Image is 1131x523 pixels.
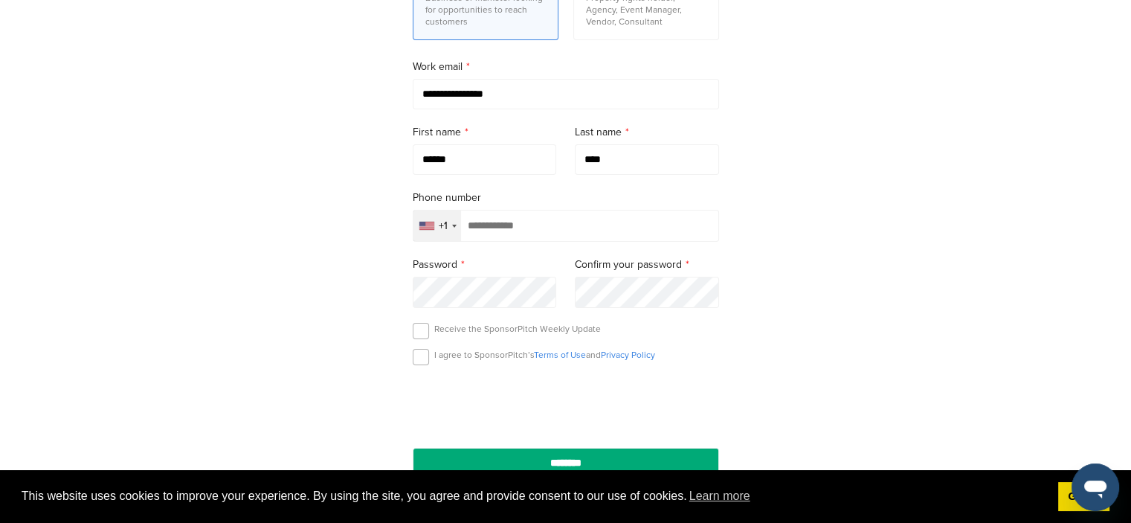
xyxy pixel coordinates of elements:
[413,124,557,141] label: First name
[413,190,719,206] label: Phone number
[575,124,719,141] label: Last name
[687,485,753,507] a: learn more about cookies
[481,382,651,426] iframe: reCAPTCHA
[534,350,586,360] a: Terms of Use
[601,350,655,360] a: Privacy Policy
[413,257,557,273] label: Password
[434,323,601,335] p: Receive the SponsorPitch Weekly Update
[439,221,448,231] div: +1
[413,211,461,241] div: Selected country
[1072,463,1119,511] iframe: Button to launch messaging window
[575,257,719,273] label: Confirm your password
[413,59,719,75] label: Work email
[434,349,655,361] p: I agree to SponsorPitch’s and
[22,485,1046,507] span: This website uses cookies to improve your experience. By using the site, you agree and provide co...
[1058,482,1109,512] a: dismiss cookie message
